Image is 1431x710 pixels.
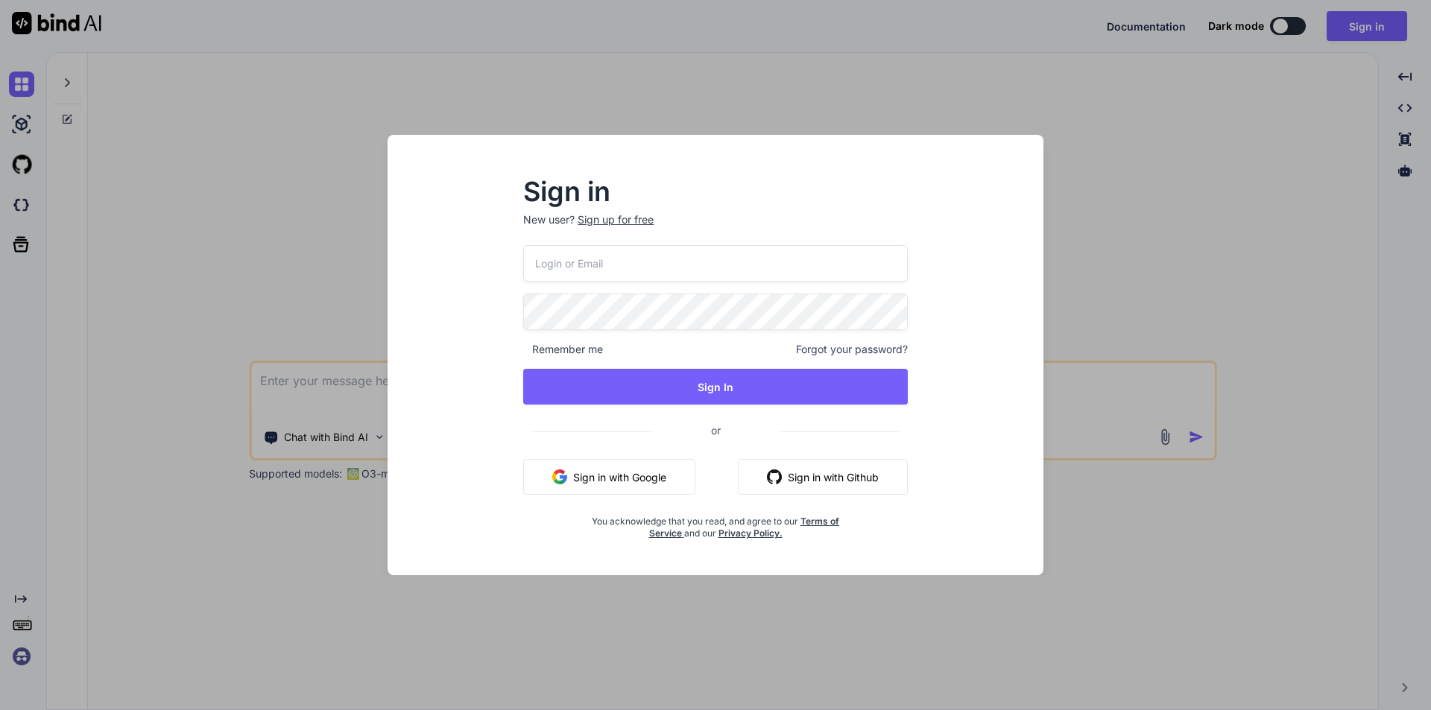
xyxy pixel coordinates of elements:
[738,459,908,495] button: Sign in with Github
[523,342,603,357] span: Remember me
[523,459,695,495] button: Sign in with Google
[796,342,908,357] span: Forgot your password?
[649,516,840,539] a: Terms of Service
[767,469,782,484] img: github
[552,469,567,484] img: google
[587,507,844,539] div: You acknowledge that you read, and agree to our and our
[651,412,780,448] span: or
[718,527,783,539] a: Privacy Policy.
[523,180,908,203] h2: Sign in
[523,369,908,405] button: Sign In
[578,212,654,227] div: Sign up for free
[523,245,908,282] input: Login or Email
[523,212,908,245] p: New user?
